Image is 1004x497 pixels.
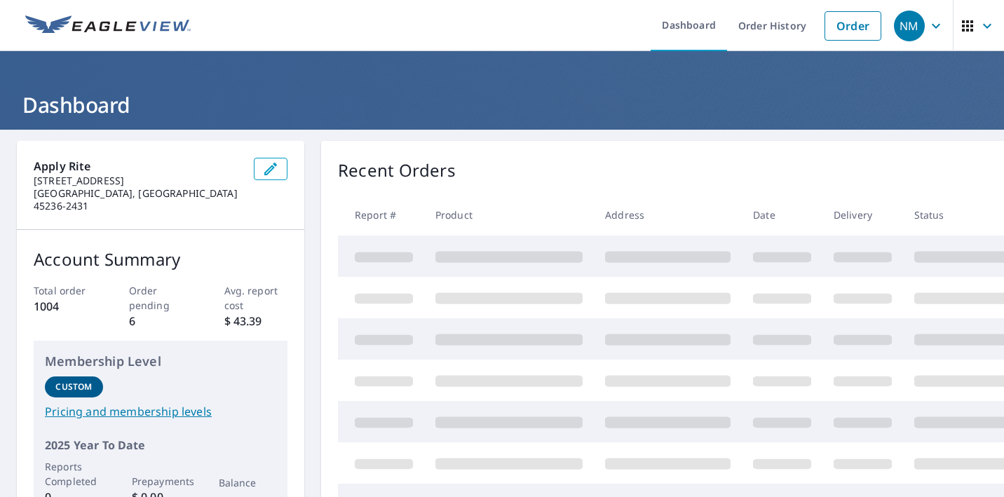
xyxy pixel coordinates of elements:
p: 6 [129,313,193,329]
th: Date [742,194,822,236]
th: Address [594,194,742,236]
p: Account Summary [34,247,287,272]
p: $ 43.39 [224,313,288,329]
img: EV Logo [25,15,191,36]
p: [GEOGRAPHIC_DATA], [GEOGRAPHIC_DATA] 45236-2431 [34,187,243,212]
th: Delivery [822,194,903,236]
p: [STREET_ADDRESS] [34,175,243,187]
p: Prepayments [132,474,190,489]
th: Report # [338,194,424,236]
th: Product [424,194,594,236]
p: 2025 Year To Date [45,437,276,454]
p: 1004 [34,298,97,315]
p: Custom [55,381,92,393]
p: Total order [34,283,97,298]
p: Membership Level [45,352,276,371]
a: Order [825,11,881,41]
a: Pricing and membership levels [45,403,276,420]
div: NM [894,11,925,41]
p: Reports Completed [45,459,103,489]
p: Recent Orders [338,158,456,183]
p: Order pending [129,283,193,313]
h1: Dashboard [17,90,987,119]
p: Balance [219,475,277,490]
p: Apply Rite [34,158,243,175]
p: Avg. report cost [224,283,288,313]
